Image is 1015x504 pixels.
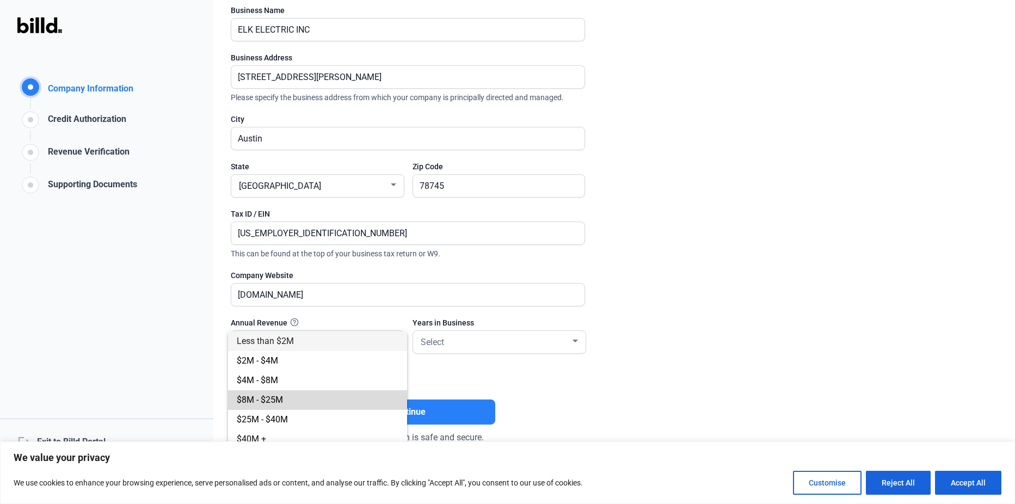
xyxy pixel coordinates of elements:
[237,355,278,366] span: $2M - $4M
[237,414,288,425] span: $25M - $40M
[793,471,862,495] button: Customise
[14,476,583,489] p: We use cookies to enhance your browsing experience, serve personalised ads or content, and analys...
[237,434,266,444] span: $40M +
[14,451,1001,464] p: We value your privacy
[935,471,1001,495] button: Accept All
[237,395,283,405] span: $8M - $25M
[866,471,931,495] button: Reject All
[237,375,278,385] span: $4M - $8M
[237,336,294,346] span: Less than $2M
